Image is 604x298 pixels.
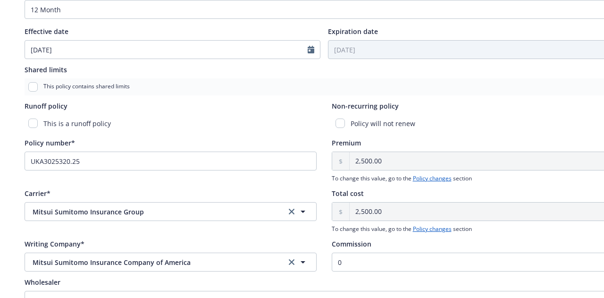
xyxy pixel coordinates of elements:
span: Runoff policy [25,102,67,111]
a: clear selection [286,206,297,217]
span: Mitsui Sumitomo Insurance Group [33,207,270,217]
button: Mitsui Sumitomo Insurance Company of Americaclear selection [25,253,317,272]
span: Total cost [332,189,364,198]
span: Effective date [25,27,68,36]
span: Non-recurring policy [332,102,399,111]
span: Premium [332,138,361,147]
span: Commission [332,239,371,248]
span: Shared limits [25,65,67,74]
span: Policy number* [25,138,75,147]
a: clear selection [286,256,297,268]
input: MM/DD/YYYY [25,41,308,59]
span: Wholesaler [25,278,60,287]
span: Carrier* [25,189,50,198]
a: Policy changes [413,225,452,233]
span: Writing Company* [25,239,84,248]
div: This is a runoff policy [25,115,317,132]
a: Policy changes [413,174,452,182]
span: Mitsui Sumitomo Insurance Company of America [33,257,270,267]
button: Mitsui Sumitomo Insurance Groupclear selection [25,202,317,221]
span: Expiration date [328,27,378,36]
svg: Calendar [308,46,314,53]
